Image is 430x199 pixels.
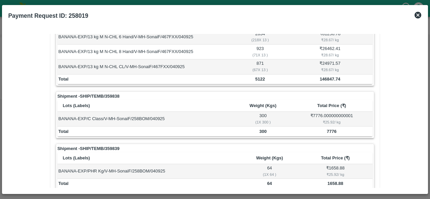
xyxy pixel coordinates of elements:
[57,164,241,179] td: BANANA-EXP/PHR Kg/V-MH-SonaiF/258BOM/040925
[299,171,372,178] div: ₹ 25.92 / kg
[317,103,346,108] b: Total Price (₹)
[57,45,233,59] td: BANANA-EXP/13 kg M N-CHL 8 Hand/V-MH-SonaiF/467FXX/040925
[8,12,88,19] b: Payment Request ID: 258019
[321,155,350,160] b: Total Price (₹)
[63,103,90,108] b: Lots (Labels)
[289,67,372,73] div: ₹ 28.67 / kg
[287,30,373,44] td: ₹ 81250.78
[289,37,372,43] div: ₹ 28.67 / kg
[267,181,272,186] b: 64
[328,181,343,186] b: 1658.88
[58,77,69,82] b: Total
[57,93,120,100] strong: Shipment - SHIP/TEMB/359838
[256,155,283,160] b: Weight (Kgs)
[234,37,286,43] div: ( 218 X 13 )
[57,112,235,127] td: BANANA-EXP/C Class/V-MH-SonaiF/258BOM/040925
[234,67,286,73] div: ( 67 X 13 )
[298,164,373,179] td: ₹ 1658.88
[235,112,291,127] td: 300
[58,129,69,134] b: Total
[327,129,337,134] b: 7776
[57,30,233,44] td: BANANA-EXP/13 kg M N-CHL 6 Hand/V-MH-SonaiF/467FXX/040925
[292,119,372,125] div: ₹ 25.92 / kg
[287,45,373,59] td: ₹ 26462.41
[259,129,267,134] b: 300
[320,77,340,82] b: 146847.74
[242,171,297,178] div: ( 1 X 64 )
[234,52,286,58] div: ( 71 X 13 )
[63,155,90,160] b: Lots (Labels)
[250,103,276,108] b: Weight (Kgs)
[255,77,265,82] b: 5122
[233,59,287,74] td: 871
[289,52,372,58] div: ₹ 28.67 / kg
[233,30,287,44] td: 2834
[291,112,373,127] td: ₹ 7776.000000000001
[233,45,287,59] td: 923
[241,164,298,179] td: 64
[57,145,120,152] strong: Shipment - SHIP/TEMB/359839
[287,59,373,74] td: ₹ 24971.57
[236,119,290,125] div: ( 1 X 300 )
[58,181,69,186] b: Total
[57,59,233,74] td: BANANA-EXP/13 kg M N-CHL CL/V-MH-SonaiF/467FXX/040925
